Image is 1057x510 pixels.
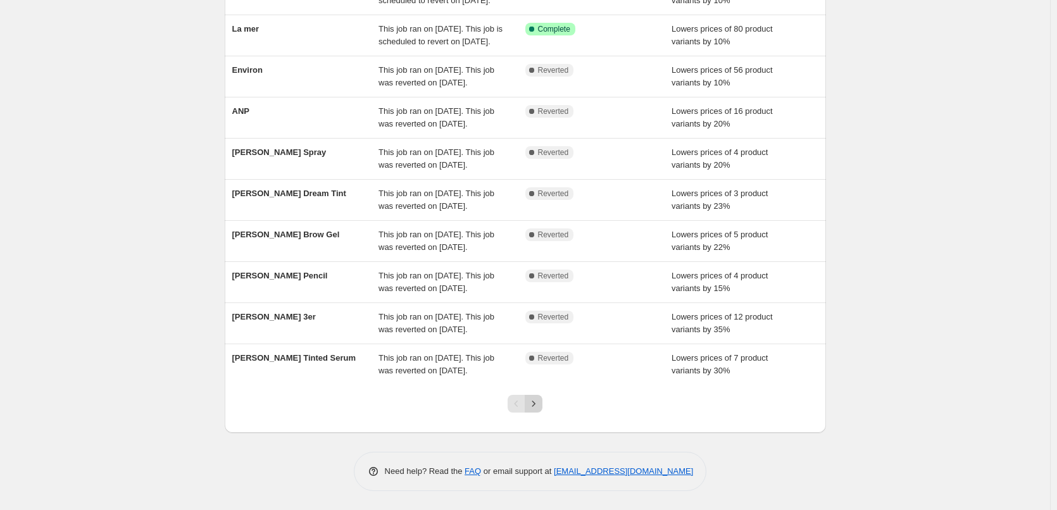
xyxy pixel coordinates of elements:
span: [PERSON_NAME] Pencil [232,271,328,280]
span: This job ran on [DATE]. This job is scheduled to revert on [DATE]. [378,24,503,46]
a: FAQ [465,466,481,476]
span: This job ran on [DATE]. This job was reverted on [DATE]. [378,147,494,170]
span: This job ran on [DATE]. This job was reverted on [DATE]. [378,189,494,211]
span: Complete [538,24,570,34]
nav: Pagination [508,395,542,413]
span: Need help? Read the [385,466,465,476]
span: Lowers prices of 16 product variants by 20% [672,106,773,128]
span: Lowers prices of 7 product variants by 30% [672,353,768,375]
span: Lowers prices of 80 product variants by 10% [672,24,773,46]
span: This job ran on [DATE]. This job was reverted on [DATE]. [378,353,494,375]
span: Reverted [538,271,569,281]
span: This job ran on [DATE]. This job was reverted on [DATE]. [378,65,494,87]
span: or email support at [481,466,554,476]
span: Reverted [538,353,569,363]
span: [PERSON_NAME] Brow Gel [232,230,340,239]
span: [PERSON_NAME] Tinted Serum [232,353,356,363]
span: This job ran on [DATE]. This job was reverted on [DATE]. [378,230,494,252]
span: Lowers prices of 5 product variants by 22% [672,230,768,252]
span: Environ [232,65,263,75]
a: [EMAIL_ADDRESS][DOMAIN_NAME] [554,466,693,476]
span: Lowers prices of 4 product variants by 15% [672,271,768,293]
span: Lowers prices of 56 product variants by 10% [672,65,773,87]
span: This job ran on [DATE]. This job was reverted on [DATE]. [378,271,494,293]
span: [PERSON_NAME] Dream Tint [232,189,346,198]
button: Next [525,395,542,413]
span: ANP [232,106,249,116]
span: Reverted [538,189,569,199]
span: Lowers prices of 3 product variants by 23% [672,189,768,211]
span: La mer [232,24,260,34]
span: Reverted [538,65,569,75]
span: Reverted [538,312,569,322]
span: Lowers prices of 4 product variants by 20% [672,147,768,170]
span: [PERSON_NAME] 3er [232,312,316,321]
span: This job ran on [DATE]. This job was reverted on [DATE]. [378,312,494,334]
span: Reverted [538,230,569,240]
span: [PERSON_NAME] Spray [232,147,327,157]
span: This job ran on [DATE]. This job was reverted on [DATE]. [378,106,494,128]
span: Reverted [538,106,569,116]
span: Reverted [538,147,569,158]
span: Lowers prices of 12 product variants by 35% [672,312,773,334]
